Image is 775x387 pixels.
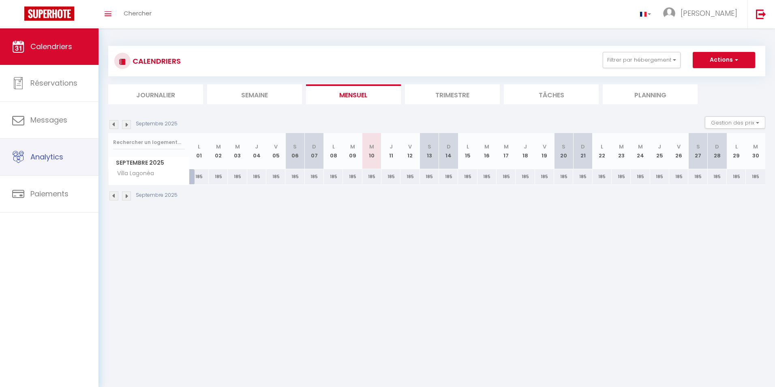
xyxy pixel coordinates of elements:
abbr: J [390,143,393,150]
abbr: L [467,143,469,150]
div: 185 [381,169,400,184]
p: Septembre 2025 [136,191,178,199]
abbr: M [484,143,489,150]
abbr: D [447,143,451,150]
th: 19 [535,133,554,169]
abbr: J [524,143,527,150]
div: 185 [727,169,746,184]
div: 185 [497,169,516,184]
abbr: V [274,143,278,150]
abbr: L [735,143,738,150]
abbr: D [581,143,585,150]
abbr: M [619,143,624,150]
div: 185 [669,169,688,184]
div: 185 [343,169,362,184]
th: 28 [708,133,727,169]
th: 06 [285,133,304,169]
li: Trimestre [405,84,500,104]
th: 24 [631,133,650,169]
th: 11 [381,133,400,169]
th: 21 [573,133,592,169]
th: 08 [324,133,343,169]
abbr: L [601,143,603,150]
abbr: M [235,143,240,150]
th: 09 [343,133,362,169]
span: Réservations [30,78,77,88]
abbr: S [562,143,565,150]
h3: CALENDRIERS [131,52,181,70]
abbr: M [638,143,643,150]
div: 185 [190,169,209,184]
th: 23 [612,133,631,169]
th: 17 [497,133,516,169]
div: 185 [554,169,573,184]
abbr: M [216,143,221,150]
div: 185 [420,169,439,184]
span: Calendriers [30,41,72,52]
abbr: S [696,143,700,150]
div: 185 [285,169,304,184]
input: Rechercher un logement... [113,135,185,150]
div: 185 [247,169,266,184]
th: 10 [362,133,381,169]
abbr: M [350,143,355,150]
span: [PERSON_NAME] [681,8,737,18]
th: 26 [669,133,688,169]
div: 185 [631,169,650,184]
th: 12 [400,133,420,169]
abbr: J [658,143,661,150]
th: 01 [190,133,209,169]
div: 185 [439,169,458,184]
div: 185 [516,169,535,184]
th: 15 [458,133,477,169]
button: Gestion des prix [705,116,765,129]
div: 185 [650,169,669,184]
div: 185 [266,169,285,184]
div: 185 [400,169,420,184]
div: 185 [362,169,381,184]
th: 18 [516,133,535,169]
abbr: D [312,143,316,150]
div: 185 [535,169,554,184]
th: 22 [593,133,612,169]
th: 29 [727,133,746,169]
span: Analytics [30,152,63,162]
th: 25 [650,133,669,169]
li: Planning [603,84,698,104]
abbr: V [543,143,546,150]
li: Journalier [108,84,203,104]
abbr: L [198,143,200,150]
th: 14 [439,133,458,169]
div: 185 [708,169,727,184]
div: 185 [746,169,765,184]
th: 20 [554,133,573,169]
li: Mensuel [306,84,401,104]
div: 185 [209,169,228,184]
abbr: V [408,143,412,150]
li: Tâches [504,84,599,104]
abbr: S [428,143,431,150]
img: ... [663,7,675,19]
th: 27 [688,133,707,169]
span: Villa Lagonéa [110,169,156,178]
div: 185 [458,169,477,184]
div: 185 [612,169,631,184]
abbr: M [753,143,758,150]
abbr: J [255,143,258,150]
div: 185 [228,169,247,184]
abbr: L [332,143,335,150]
div: 185 [305,169,324,184]
div: 185 [477,169,497,184]
th: 16 [477,133,497,169]
button: Filtrer par hébergement [603,52,681,68]
abbr: V [677,143,681,150]
div: 185 [593,169,612,184]
li: Semaine [207,84,302,104]
th: 05 [266,133,285,169]
abbr: M [369,143,374,150]
th: 04 [247,133,266,169]
button: Actions [693,52,755,68]
div: 185 [573,169,592,184]
th: 02 [209,133,228,169]
p: Septembre 2025 [136,120,178,128]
